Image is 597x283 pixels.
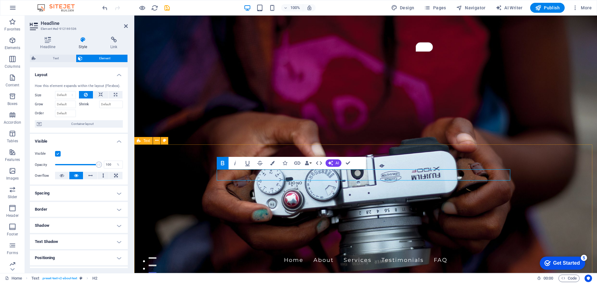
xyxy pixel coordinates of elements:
[101,4,109,11] i: Undo: Change text (Ctrl+Z)
[5,275,22,282] a: Click to cancel selection. Double-click to open Pages
[35,150,55,157] label: Visible
[30,134,128,145] h4: Visible
[229,157,241,169] button: Italic (Ctrl+I)
[80,276,82,280] i: This element is a customizable preset
[291,157,303,169] button: Link
[7,139,18,144] p: Tables
[5,45,21,50] p: Elements
[30,218,128,233] h4: Shadow
[217,157,229,169] button: Bold (Ctrl+B)
[38,55,74,62] span: Text
[41,26,115,32] h3: Element #ed-912169536
[535,5,560,11] span: Publish
[99,101,123,108] input: Default
[307,5,312,11] i: On resize automatically adjust zoom level to fit chosen device.
[548,276,549,281] span: :
[7,101,18,106] p: Boxes
[496,5,523,11] span: AI Writer
[35,163,55,167] label: Opacity
[41,21,128,26] h2: Headline
[493,3,525,13] button: AI Writer
[55,101,76,108] input: Default
[151,4,158,11] i: Reload page
[35,84,123,89] div: How this element expands within the layout (Flexbox).
[30,234,128,249] h4: Text Shadow
[6,213,19,218] p: Header
[30,186,128,201] h4: Spacing
[4,27,20,32] p: Favorites
[134,16,597,273] iframe: To enrich screen reader interactions, please activate Accessibility in Grammarly extension settings
[422,3,448,13] button: Pages
[35,172,55,180] label: Overflow
[7,250,18,255] p: Forms
[572,5,592,11] span: More
[290,4,300,11] h6: 100%
[4,120,21,125] p: Accordion
[44,120,121,128] span: Container layout
[336,161,339,165] span: AI
[266,157,278,169] button: Colors
[55,110,76,117] input: Default
[391,5,414,11] span: Design
[279,157,291,169] button: Icons
[30,67,128,79] h4: Layout
[242,157,253,169] button: Underline (Ctrl+U)
[313,157,325,169] button: HTML
[101,4,109,11] button: undo
[76,55,128,62] button: Element
[281,4,303,11] button: 100%
[163,4,171,11] button: save
[30,55,76,62] button: Text
[558,275,580,282] button: Code
[35,110,55,117] label: Order
[544,275,553,282] span: 00 00
[304,157,312,169] button: Data Bindings
[42,275,77,282] span: . preset-text-v2-about-text
[7,232,18,237] p: Footer
[31,275,97,282] nav: breadcrumb
[92,275,97,282] span: Click to select. Double-click to edit
[389,3,417,13] button: Design
[454,3,488,13] button: Navigator
[35,120,123,128] button: Container layout
[30,37,68,50] h4: Headline
[5,3,50,16] div: Get Started 5 items remaining, 0% complete
[8,194,17,199] p: Slider
[151,4,158,11] button: reload
[342,157,354,169] button: Confirm (Ctrl+⏎)
[30,250,128,265] h4: Positioning
[5,64,20,69] p: Columns
[456,5,486,11] span: Navigator
[68,37,100,50] h4: Style
[84,55,126,62] span: Element
[46,1,52,7] div: 5
[18,7,45,12] div: Get Started
[585,275,592,282] button: Usercentrics
[6,83,19,88] p: Content
[79,101,99,108] label: Shrink
[326,159,341,167] button: AI
[36,4,82,11] img: Editor Logo
[530,3,565,13] button: Publish
[164,4,171,11] i: Save (Ctrl+S)
[30,202,128,217] h4: Border
[389,3,417,13] div: Design (Ctrl+Alt+Y)
[5,157,20,162] p: Features
[35,101,55,108] label: Grow
[31,275,39,282] span: Click to select. Double-click to edit
[537,275,553,282] h6: Session time
[143,139,150,143] span: Text
[30,267,128,281] h4: Transform
[6,176,19,181] p: Images
[14,257,22,258] button: 3
[100,37,128,50] h4: Link
[424,5,446,11] span: Pages
[35,94,55,97] label: Size
[254,157,266,169] button: Strikethrough
[570,3,594,13] button: More
[114,161,123,168] div: %
[138,4,146,11] button: Click here to leave preview mode and continue editing
[561,275,577,282] span: Code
